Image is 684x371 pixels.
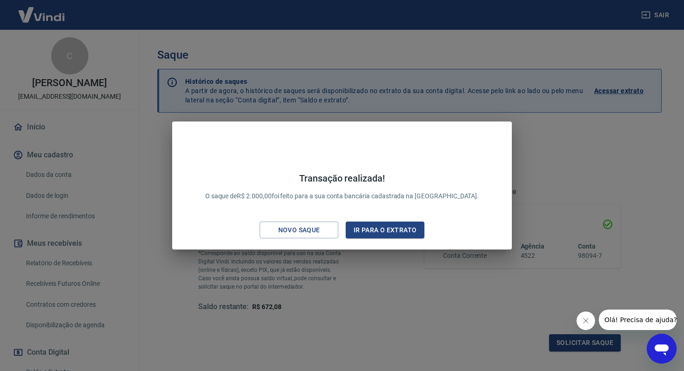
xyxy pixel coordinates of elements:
[267,224,331,236] div: Novo saque
[260,222,338,239] button: Novo saque
[647,334,677,364] iframe: Botão para abrir a janela de mensagens
[205,173,479,201] p: O saque de R$ 2.000,00 foi feito para a sua conta bancária cadastrada na [GEOGRAPHIC_DATA].
[577,311,595,330] iframe: Fechar mensagem
[599,310,677,330] iframe: Mensagem da empresa
[205,173,479,184] h4: Transação realizada!
[6,7,78,14] span: Olá! Precisa de ajuda?
[346,222,424,239] button: Ir para o extrato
